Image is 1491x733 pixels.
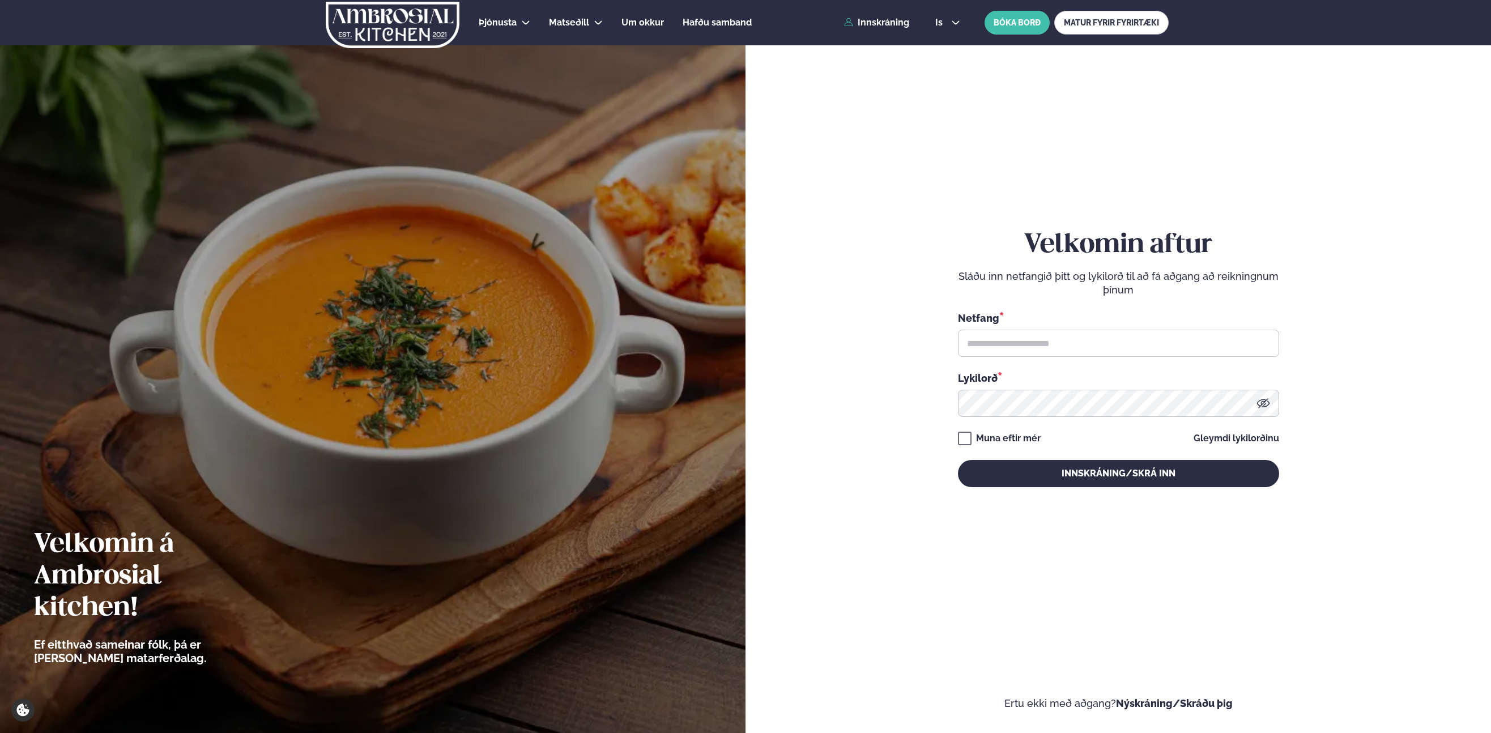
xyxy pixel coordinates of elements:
[549,16,589,29] a: Matseðill
[683,17,752,28] span: Hafðu samband
[779,697,1457,710] p: Ertu ekki með aðgang?
[985,11,1050,35] button: BÓKA BORÐ
[1054,11,1169,35] a: MATUR FYRIR FYRIRTÆKI
[479,17,517,28] span: Þjónusta
[325,2,461,48] img: logo
[683,16,752,29] a: Hafðu samband
[621,17,664,28] span: Um okkur
[11,698,35,722] a: Cookie settings
[935,18,946,27] span: is
[621,16,664,29] a: Um okkur
[958,270,1279,297] p: Sláðu inn netfangið þitt og lykilorð til að fá aðgang að reikningnum þínum
[1194,434,1279,443] a: Gleymdi lykilorðinu
[34,638,269,665] p: Ef eitthvað sameinar fólk, þá er [PERSON_NAME] matarferðalag.
[958,310,1279,325] div: Netfang
[34,529,269,624] h2: Velkomin á Ambrosial kitchen!
[479,16,517,29] a: Þjónusta
[549,17,589,28] span: Matseðill
[958,370,1279,385] div: Lykilorð
[926,18,969,27] button: is
[1116,697,1233,709] a: Nýskráning/Skráðu þig
[844,18,909,28] a: Innskráning
[958,460,1279,487] button: Innskráning/Skrá inn
[958,229,1279,261] h2: Velkomin aftur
